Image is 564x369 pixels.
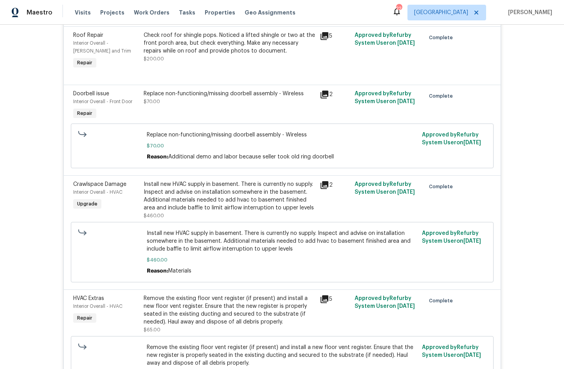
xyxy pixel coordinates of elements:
span: Complete [429,183,456,191]
span: Approved by Refurby System User on [422,231,481,244]
span: [DATE] [463,353,481,358]
span: [DATE] [397,40,415,46]
div: 5 [320,294,350,304]
span: [DATE] [463,238,481,244]
span: Reason: [147,154,168,160]
span: [DATE] [397,99,415,104]
span: Geo Assignments [245,9,296,16]
span: Complete [429,297,456,305]
span: Repair [74,314,96,322]
span: Tasks [179,10,195,15]
span: Complete [429,92,456,100]
span: [DATE] [397,304,415,309]
span: Maestro [27,9,52,16]
span: Interior Overall - [PERSON_NAME] and Trim [73,41,131,53]
span: $65.00 [144,327,160,332]
span: [PERSON_NAME] [505,9,552,16]
span: $460.00 [147,256,417,264]
span: Install new HVAC supply in basement. There is currently no supply. Inspect and advise on installa... [147,229,417,253]
span: Visits [75,9,91,16]
span: Remove the existing floor vent register (if present) and install a new floor vent register. Ensur... [147,344,417,367]
span: HVAC Extras [73,296,104,301]
span: Interior Overall - HVAC [73,304,123,309]
div: Remove the existing floor vent register (if present) and install a new floor vent register. Ensur... [144,294,315,326]
span: [GEOGRAPHIC_DATA] [414,9,468,16]
span: Properties [205,9,235,16]
span: Reason: [147,268,168,274]
div: 5 [320,31,350,41]
span: [DATE] [463,140,481,145]
span: Interior Overall - HVAC [73,190,123,194]
span: [DATE] [397,189,415,195]
span: Interior Overall - Front Door [73,99,132,104]
div: 2 [320,90,350,99]
span: Approved by Refurby System User on [355,33,415,46]
span: $70.00 [144,99,160,104]
span: Roof Repair [73,33,103,38]
div: 2 [320,180,350,190]
span: Replace non-functioning/missing doorbell assembly - Wireless [147,131,417,139]
div: Check roof for shingle pops. Noticed a lifted shingle or two at the front porch area, but check e... [144,31,315,55]
span: Complete [429,34,456,42]
span: Materials [168,268,191,274]
span: Repair [74,59,96,67]
div: Install new HVAC supply in basement. There is currently no supply. Inspect and advise on installa... [144,180,315,212]
span: Work Orders [134,9,169,16]
span: Doorbell issue [73,91,109,96]
span: Approved by Refurby System User on [422,345,481,358]
span: Approved by Refurby System User on [422,132,481,145]
span: $70.00 [147,142,417,150]
span: Approved by Refurby System User on [355,182,415,195]
span: Crawlspace Damage [73,182,126,187]
span: Approved by Refurby System User on [355,91,415,104]
span: $460.00 [144,213,164,218]
span: Approved by Refurby System User on [355,296,415,309]
div: 22 [396,5,402,13]
div: Replace non-functioning/missing doorbell assembly - Wireless [144,90,315,98]
span: Upgrade [74,200,101,208]
span: Repair [74,109,96,117]
span: $200.00 [144,56,164,61]
span: Additional demo and labor because seller took old ring doorbell [168,154,334,160]
span: Projects [100,9,124,16]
